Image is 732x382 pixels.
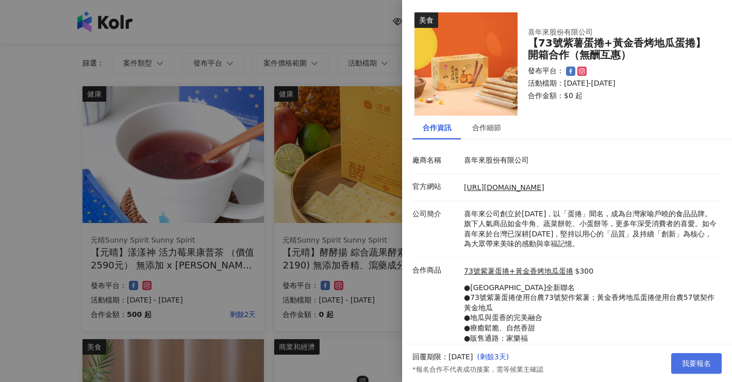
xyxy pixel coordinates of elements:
[682,359,711,368] span: 我要報名
[528,27,709,38] div: 喜年來股份有限公司
[412,265,459,276] p: 合作商品
[464,266,573,277] a: 73號紫薯蛋捲+黃金香烤地瓜蛋捲
[575,266,594,277] p: $300
[528,78,709,89] p: 活動檔期：[DATE]-[DATE]
[414,12,518,116] img: 73號紫薯蛋捲+黃金香烤地瓜蛋捲
[528,66,564,76] p: 發布平台：
[412,352,473,362] p: 回覆期限：[DATE]
[464,155,717,166] p: 喜年來股份有限公司
[423,122,452,133] div: 合作資訊
[412,182,459,192] p: 官方網站
[412,209,459,219] p: 公司簡介
[528,91,709,101] p: 合作金額： $0 起
[472,122,501,133] div: 合作細節
[464,283,717,344] p: ●[GEOGRAPHIC_DATA]全新聯名 ●73號紫薯蛋捲使用台農73號契作紫薯；黃金香烤地瓜蛋捲使用台農57號契作黃金地瓜 ●地瓜與蛋香的完美融合 ●療癒鬆脆、自然香甜 ●販售通路：家樂福
[477,352,543,362] p: ( 剩餘3天 )
[671,353,722,374] button: 我要報名
[528,37,709,61] div: 【73號紫薯蛋捲+黃金香烤地瓜蛋捲】開箱合作（無酬互惠）
[464,183,544,192] a: [URL][DOMAIN_NAME]
[414,12,438,28] div: 美食
[412,155,459,166] p: 廠商名稱
[412,365,543,374] p: *報名合作不代表成功接案，需等候業主確認
[464,209,717,249] p: 喜年來公司創立於[DATE]，以「蛋捲」聞名，成為台灣家喻戶曉的食品品牌。旗下人氣商品如金牛角、蔬菜餅乾、小蛋餅等，更多年深受消費者的喜愛。如今喜年來於台灣已深耕[DATE]，堅持以用心的「品質...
